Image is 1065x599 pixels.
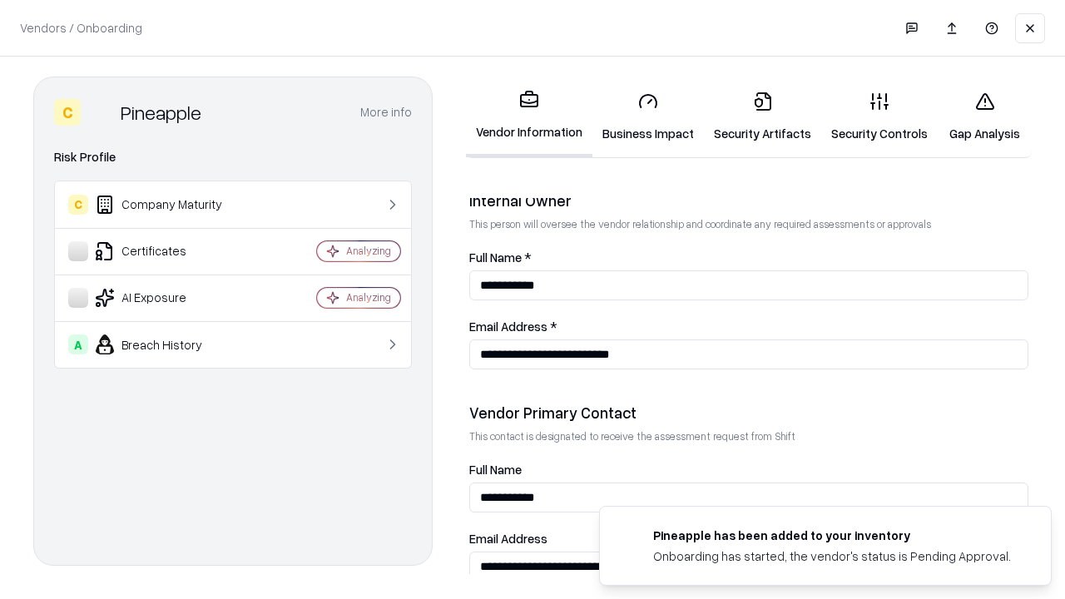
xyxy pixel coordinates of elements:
p: Vendors / Onboarding [20,19,142,37]
button: More info [360,97,412,127]
a: Security Controls [821,78,938,156]
p: This person will oversee the vendor relationship and coordinate any required assessments or appro... [469,217,1028,231]
div: Breach History [68,334,267,354]
div: Risk Profile [54,147,412,167]
div: Pineapple has been added to your inventory [653,527,1011,544]
div: C [54,99,81,126]
div: Company Maturity [68,195,267,215]
p: This contact is designated to receive the assessment request from Shift [469,429,1028,443]
div: Vendor Primary Contact [469,403,1028,423]
img: pineappleenergy.com [620,527,640,547]
a: Security Artifacts [704,78,821,156]
div: Onboarding has started, the vendor's status is Pending Approval. [653,547,1011,565]
a: Gap Analysis [938,78,1032,156]
div: C [68,195,88,215]
div: Analyzing [346,244,391,258]
div: Pineapple [121,99,201,126]
label: Full Name * [469,251,1028,264]
img: Pineapple [87,99,114,126]
div: Internal Owner [469,191,1028,210]
a: Vendor Information [466,77,592,157]
div: Analyzing [346,290,391,304]
label: Email Address [469,532,1028,545]
div: A [68,334,88,354]
div: Certificates [68,241,267,261]
a: Business Impact [592,78,704,156]
label: Email Address * [469,320,1028,333]
label: Full Name [469,463,1028,476]
div: AI Exposure [68,288,267,308]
